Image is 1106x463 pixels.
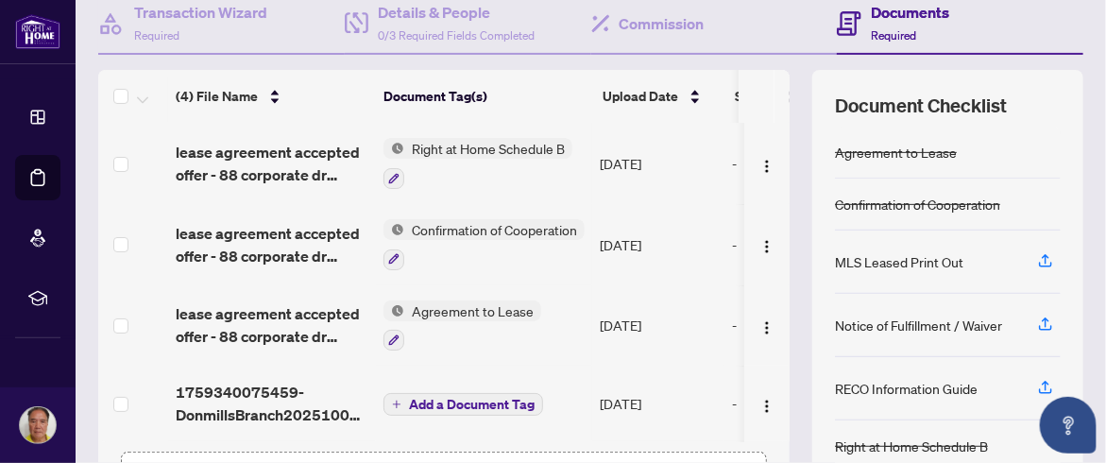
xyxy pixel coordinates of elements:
span: Required [871,28,916,43]
span: Agreement to Lease [404,300,541,321]
span: Status [735,86,774,107]
img: Status Icon [383,138,404,159]
div: - [732,153,877,174]
img: Logo [759,320,774,335]
button: Add a Document Tag [383,391,543,416]
div: - [732,315,877,335]
h4: Commission [620,12,705,35]
div: Confirmation of Cooperation [835,194,1000,214]
img: logo [15,14,60,49]
td: [DATE] [592,366,724,441]
span: lease agreement accepted offer - 88 corporate dr 403.pdf [176,141,368,186]
span: Confirmation of Cooperation [404,219,585,240]
span: plus [392,400,401,409]
div: Right at Home Schedule B [835,436,988,456]
span: 1759340075459-DonmillsBranch20251001121009.pdf [176,381,368,426]
img: Status Icon [383,219,404,240]
img: Status Icon [383,300,404,321]
th: Document Tag(s) [376,70,595,123]
img: Logo [759,399,774,414]
div: RECO Information Guide [835,378,978,399]
span: 0/3 Required Fields Completed [378,28,535,43]
button: Add a Document Tag [383,393,543,416]
span: Add a Document Tag [409,398,535,411]
img: Profile Icon [20,407,56,443]
button: Logo [752,230,782,260]
div: Notice of Fulfillment / Waiver [835,315,1002,335]
h4: Transaction Wizard [134,1,267,24]
span: Upload Date [603,86,678,107]
h4: Details & People [378,1,535,24]
button: Logo [752,388,782,419]
button: Status IconRight at Home Schedule B [383,138,572,189]
button: Status IconAgreement to Lease [383,300,541,352]
td: [DATE] [592,123,724,204]
div: MLS Leased Print Out [835,251,963,272]
th: Upload Date [595,70,727,123]
span: Right at Home Schedule B [404,138,572,159]
button: Logo [752,148,782,179]
span: lease agreement accepted offer - 88 corporate dr 403.pdf [176,302,368,348]
div: - [732,393,877,414]
th: Status [727,70,888,123]
button: Logo [752,310,782,340]
span: Required [134,28,179,43]
h4: Documents [871,1,949,24]
img: Logo [759,239,774,254]
div: - [732,234,877,255]
th: (4) File Name [168,70,376,123]
span: Document Checklist [835,93,1007,119]
span: lease agreement accepted offer - 88 corporate dr 403.pdf [176,222,368,267]
img: Logo [759,159,774,174]
button: Open asap [1040,397,1097,454]
td: [DATE] [592,285,724,367]
span: (4) File Name [176,86,258,107]
div: Agreement to Lease [835,142,957,163]
td: [DATE] [592,204,724,285]
button: Status IconConfirmation of Cooperation [383,219,585,270]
